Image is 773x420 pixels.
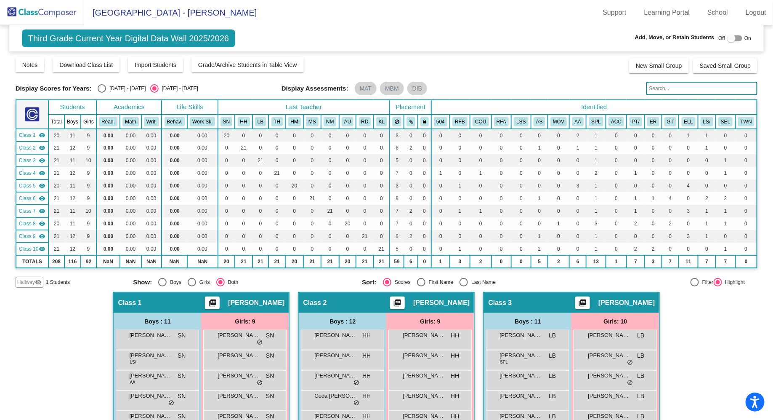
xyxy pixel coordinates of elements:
td: 0 [431,179,450,192]
th: Students [48,100,96,115]
td: 0.00 [96,154,120,167]
th: Evaluation report on file [645,115,662,129]
td: 0 [679,142,698,154]
td: 11 [64,179,81,192]
th: Heather Hoke [235,115,252,129]
td: 0 [218,154,235,167]
button: GT [664,117,676,126]
button: 504 [434,117,447,126]
button: SPL [589,117,603,126]
td: 3 [390,179,404,192]
th: Alexa Upperman [339,115,356,129]
td: 0 [431,154,450,167]
td: 0 [662,167,679,179]
th: Twins [736,115,757,129]
td: 0 [450,129,470,142]
th: Life Skills Support [511,115,531,129]
td: 0 [662,154,679,167]
td: 0 [252,167,269,179]
td: 0 [303,142,321,154]
td: 0 [548,167,569,179]
td: 0 [303,179,321,192]
th: SEL tier 2 support [716,115,736,129]
th: Keep away students [390,115,404,129]
td: 0 [374,142,390,154]
td: 1 [569,142,586,154]
td: 0 [548,129,569,142]
td: 0 [531,154,548,167]
th: Allergy Aware classroom needed [569,115,586,129]
button: AS [534,117,545,126]
td: 21 [252,154,269,167]
td: 0.00 [141,142,162,154]
td: 0 [268,179,285,192]
span: Notes [22,62,38,68]
td: 0.00 [96,167,120,179]
td: 9 [81,179,96,192]
td: 12 [64,142,81,154]
td: 2 [404,142,418,154]
td: 0.00 [96,142,120,154]
mat-chip: MBM [380,82,404,95]
th: Melody Sullivan [303,115,321,129]
td: 0 [356,142,373,154]
td: 0 [679,154,698,167]
td: 0 [511,129,531,142]
td: 21 [48,142,64,154]
td: 0.00 [120,167,141,179]
td: 0 [450,167,470,179]
td: Sarah Noble - No Class Name [16,129,48,142]
button: HH [238,117,250,126]
th: 504 Plan [431,115,450,129]
td: 0 [627,142,645,154]
mat-icon: visibility [39,144,45,151]
td: 0 [303,154,321,167]
button: ER [647,117,659,126]
td: 0.00 [187,179,218,192]
span: Download Class List [59,62,113,68]
td: 0 [716,142,736,154]
td: 0 [450,154,470,167]
span: Display Assessments: [282,85,348,92]
td: 9 [81,129,96,142]
button: PT/ [630,117,642,126]
td: 0 [356,167,373,179]
button: MS [306,117,319,126]
td: 9 [81,142,96,154]
td: 21 [48,167,64,179]
td: 0 [627,154,645,167]
button: Print Students Details [205,297,220,309]
td: 20 [48,179,64,192]
td: 0 [339,154,356,167]
td: 21 [268,167,285,179]
td: 0.00 [187,154,218,167]
td: 2 [569,129,586,142]
td: 0 [511,179,531,192]
button: Math [122,117,138,126]
td: 0 [235,179,252,192]
td: 1 [450,179,470,192]
td: 0.00 [162,167,187,179]
td: 0 [374,179,390,192]
td: 0.00 [141,167,162,179]
button: COU [473,117,489,126]
button: RD [359,117,371,126]
td: 1 [531,142,548,154]
th: Speech and Language [586,115,606,129]
button: TH [271,117,283,126]
td: 0 [627,129,645,142]
td: 0 [548,142,569,154]
th: Tess Hayward [268,115,285,129]
td: 0 [321,129,339,142]
td: 0.00 [120,179,141,192]
th: Counseling- individual or group [470,115,491,129]
td: 0.00 [187,167,218,179]
td: 0.00 [96,179,120,192]
td: 0 [491,142,511,154]
td: 0 [470,154,491,167]
button: Writ. [144,117,159,126]
td: 0 [321,167,339,179]
span: Grade/Archive Students in Table View [198,62,297,68]
td: 0 [285,129,303,142]
td: 10 [81,154,96,167]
